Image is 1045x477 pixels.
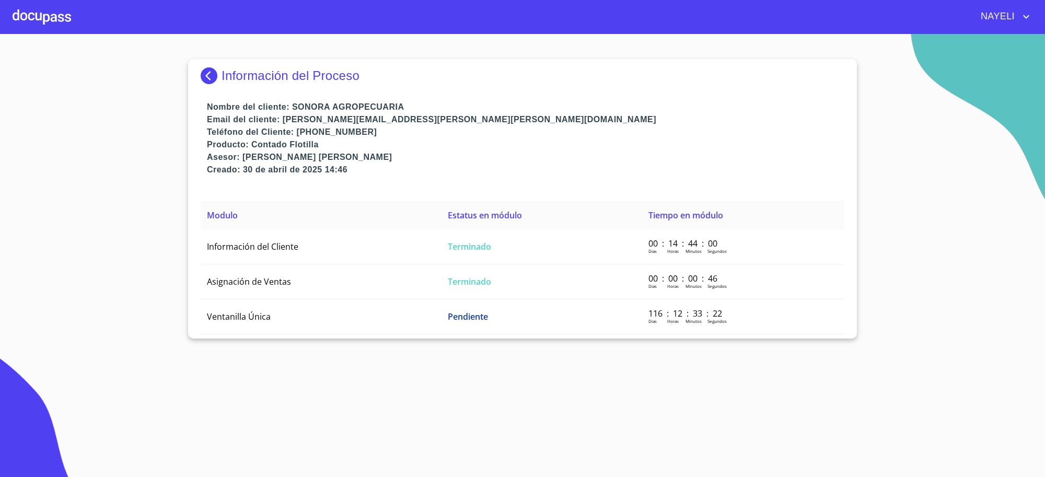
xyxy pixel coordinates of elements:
p: Dias [648,283,657,289]
p: Horas [667,318,679,324]
p: Nombre del cliente: SONORA AGROPECUARIA [207,101,844,113]
p: Teléfono del Cliente: [PHONE_NUMBER] [207,126,844,138]
p: Dias [648,318,657,324]
span: Ventanilla Única [207,311,271,322]
p: Minutos [686,318,702,324]
p: Producto: Contado Flotilla [207,138,844,151]
p: Segundos [707,248,727,254]
p: Segundos [707,283,727,289]
span: Terminado [448,241,491,252]
p: 00 : 14 : 44 : 00 [648,238,719,249]
p: Creado: 30 de abril de 2025 14:46 [207,164,844,176]
p: Horas [667,248,679,254]
div: Información del Proceso [201,67,844,84]
p: Información del Proceso [222,68,359,83]
span: NAYELI [973,8,1020,25]
p: Email del cliente: [PERSON_NAME][EMAIL_ADDRESS][PERSON_NAME][PERSON_NAME][DOMAIN_NAME] [207,113,844,126]
span: Modulo [207,210,238,221]
span: Terminado [448,276,491,287]
p: 00 : 00 : 00 : 46 [648,273,719,284]
p: 116 : 12 : 33 : 22 [648,308,719,319]
img: Docupass spot blue [201,67,222,84]
span: Estatus en módulo [448,210,522,221]
p: Minutos [686,248,702,254]
span: Tiempo en módulo [648,210,723,221]
p: Segundos [707,318,727,324]
span: Pendiente [448,311,488,322]
span: Asignación de Ventas [207,276,291,287]
p: Minutos [686,283,702,289]
p: Asesor: [PERSON_NAME] [PERSON_NAME] [207,151,844,164]
span: Información del Cliente [207,241,298,252]
button: account of current user [973,8,1032,25]
p: Dias [648,248,657,254]
p: Horas [667,283,679,289]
